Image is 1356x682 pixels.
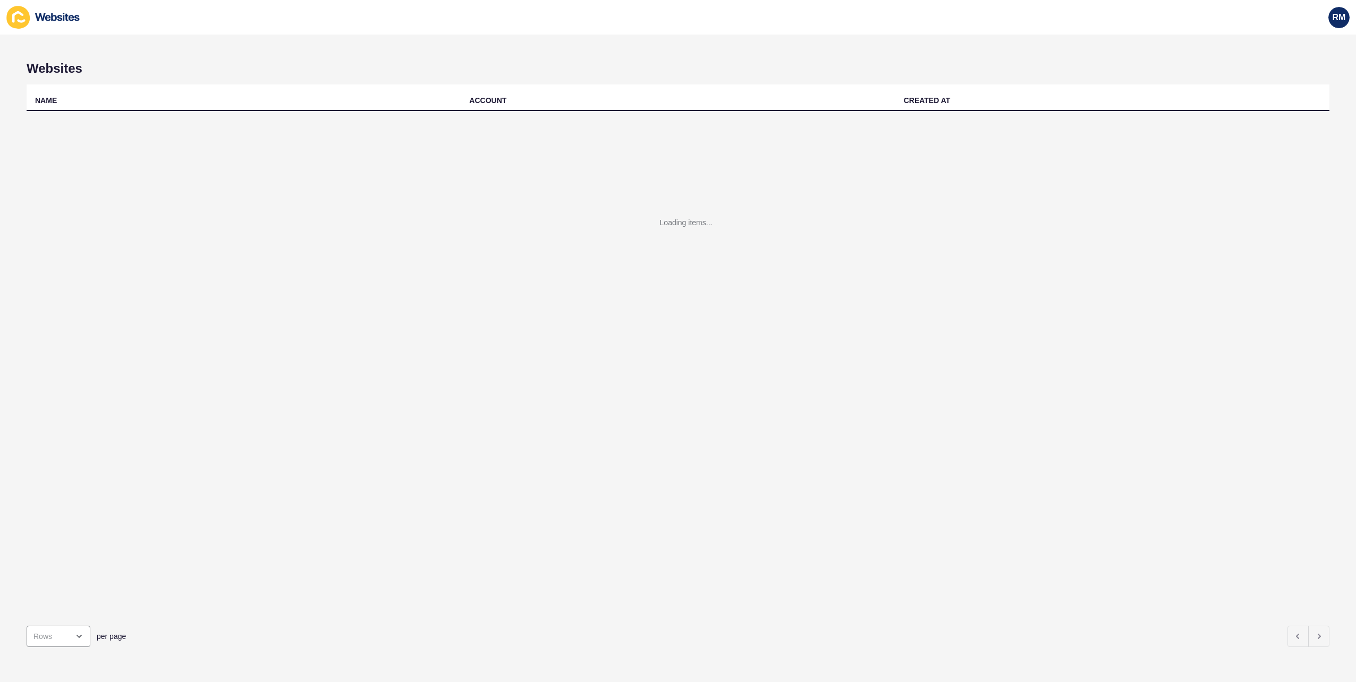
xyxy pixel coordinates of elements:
[27,61,1329,76] h1: Websites
[1333,12,1346,23] span: RM
[660,217,713,228] div: Loading items...
[97,631,126,642] span: per page
[469,95,506,106] div: ACCOUNT
[904,95,951,106] div: CREATED AT
[27,626,90,647] div: open menu
[35,95,57,106] div: NAME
